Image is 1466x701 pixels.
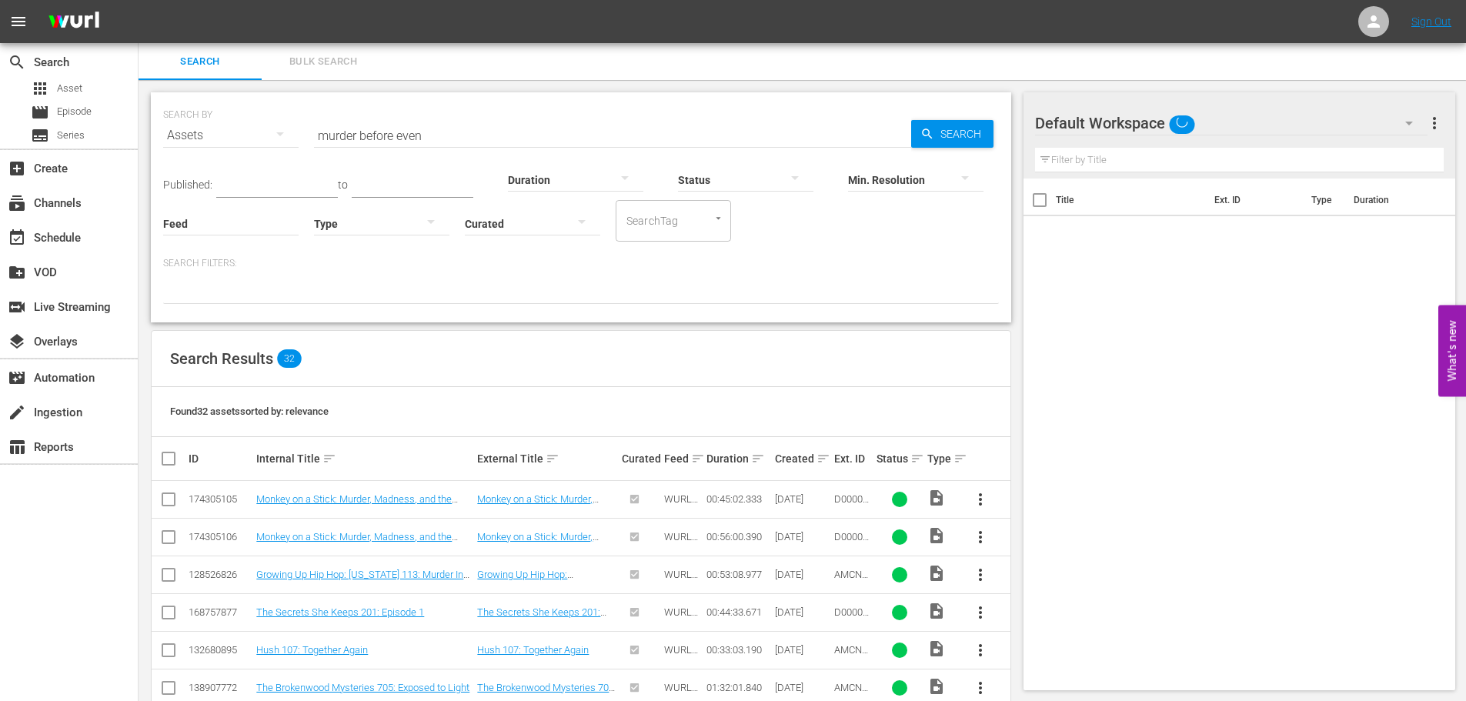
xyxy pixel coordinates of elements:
[927,564,946,582] span: Video
[256,682,469,693] a: The Brokenwood Mysteries 705: Exposed to Light
[8,159,26,178] span: Create
[664,531,698,554] span: WURL Feed
[189,569,252,580] div: 128526826
[271,53,376,71] span: Bulk Search
[189,452,252,465] div: ID
[57,81,82,96] span: Asset
[338,179,348,191] span: to
[706,569,770,580] div: 00:53:08.977
[877,449,923,468] div: Status
[477,569,611,603] a: Growing Up Hip Hop: [US_STATE] 113: Murder Inc for Life
[256,644,368,656] a: Hush 107: Together Again
[706,606,770,618] div: 00:44:33.671
[31,126,49,145] span: Series
[775,493,830,505] div: [DATE]
[1425,114,1444,132] span: more_vert
[277,349,302,368] span: 32
[775,682,830,693] div: [DATE]
[962,519,999,556] button: more_vert
[706,531,770,542] div: 00:56:00.390
[8,403,26,422] span: Ingestion
[927,639,946,658] span: Video
[189,682,252,693] div: 138907772
[1344,179,1437,222] th: Duration
[706,449,770,468] div: Duration
[256,449,473,468] div: Internal Title
[775,449,830,468] div: Created
[971,490,990,509] span: more_vert
[962,632,999,669] button: more_vert
[706,644,770,656] div: 00:33:03.190
[256,531,458,554] a: Monkey on a Stick: Murder, Madness, and the [DEMOGRAPHIC_DATA] 101: Episode 1
[546,452,559,466] span: sort
[8,438,26,456] span: Reports
[664,606,698,629] span: WURL Feed
[953,452,967,466] span: sort
[189,606,252,618] div: 168757877
[322,452,336,466] span: sort
[170,349,273,368] span: Search Results
[711,211,726,225] button: Open
[775,531,830,542] div: [DATE]
[8,369,26,387] span: Automation
[834,531,869,554] span: D0000062122
[148,53,252,71] span: Search
[934,120,993,148] span: Search
[189,644,252,656] div: 132680895
[622,452,660,465] div: Curated
[256,606,424,618] a: The Secrets She Keeps 201: Episode 1
[962,594,999,631] button: more_vert
[1411,15,1451,28] a: Sign Out
[8,298,26,316] span: Live Streaming
[170,406,329,417] span: Found 32 assets sorted by: relevance
[1438,305,1466,396] button: Open Feedback Widget
[706,493,770,505] div: 00:45:02.333
[911,120,993,148] button: Search
[910,452,924,466] span: sort
[477,644,589,656] a: Hush 107: Together Again
[1035,102,1428,145] div: Default Workspace
[664,493,698,516] span: WURL Feed
[8,263,26,282] span: VOD
[31,79,49,98] span: Asset
[927,489,946,507] span: Video
[664,449,702,468] div: Feed
[751,452,765,466] span: sort
[962,481,999,518] button: more_vert
[8,53,26,72] span: Search
[834,569,868,603] span: AMCNVR0000053855
[834,493,869,516] span: D0000062124
[775,606,830,618] div: [DATE]
[189,493,252,505] div: 174305105
[1056,179,1205,222] th: Title
[477,449,617,468] div: External Title
[31,103,49,122] span: Episode
[664,569,698,592] span: WURL Feed
[834,606,869,629] span: D0000046434
[691,452,705,466] span: sort
[971,603,990,622] span: more_vert
[706,682,770,693] div: 01:32:01.840
[775,569,830,580] div: [DATE]
[834,644,868,679] span: AMCNVR0000057578
[1302,179,1344,222] th: Type
[8,229,26,247] span: Schedule
[971,566,990,584] span: more_vert
[971,679,990,697] span: more_vert
[163,114,299,157] div: Assets
[971,528,990,546] span: more_vert
[775,644,830,656] div: [DATE]
[9,12,28,31] span: menu
[57,128,85,143] span: Series
[927,449,957,468] div: Type
[189,531,252,542] div: 174305106
[8,194,26,212] span: Channels
[834,452,872,465] div: Ext. ID
[163,257,999,270] p: Search Filters:
[477,531,599,577] a: Monkey on a Stick: Murder, Madness, and the [DEMOGRAPHIC_DATA] 101: Episode 1
[816,452,830,466] span: sort
[477,493,599,539] a: Monkey on a Stick: Murder, Madness, and the [DEMOGRAPHIC_DATA] 102: Episode 2
[37,4,111,40] img: ans4CAIJ8jUAAAAAAAAAAAAAAAAAAAAAAAAgQb4GAAAAAAAAAAAAAAAAAAAAAAAAJMjXAAAAAAAAAAAAAAAAAAAAAAAAgAT5G...
[1425,105,1444,142] button: more_vert
[8,332,26,351] span: Overlays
